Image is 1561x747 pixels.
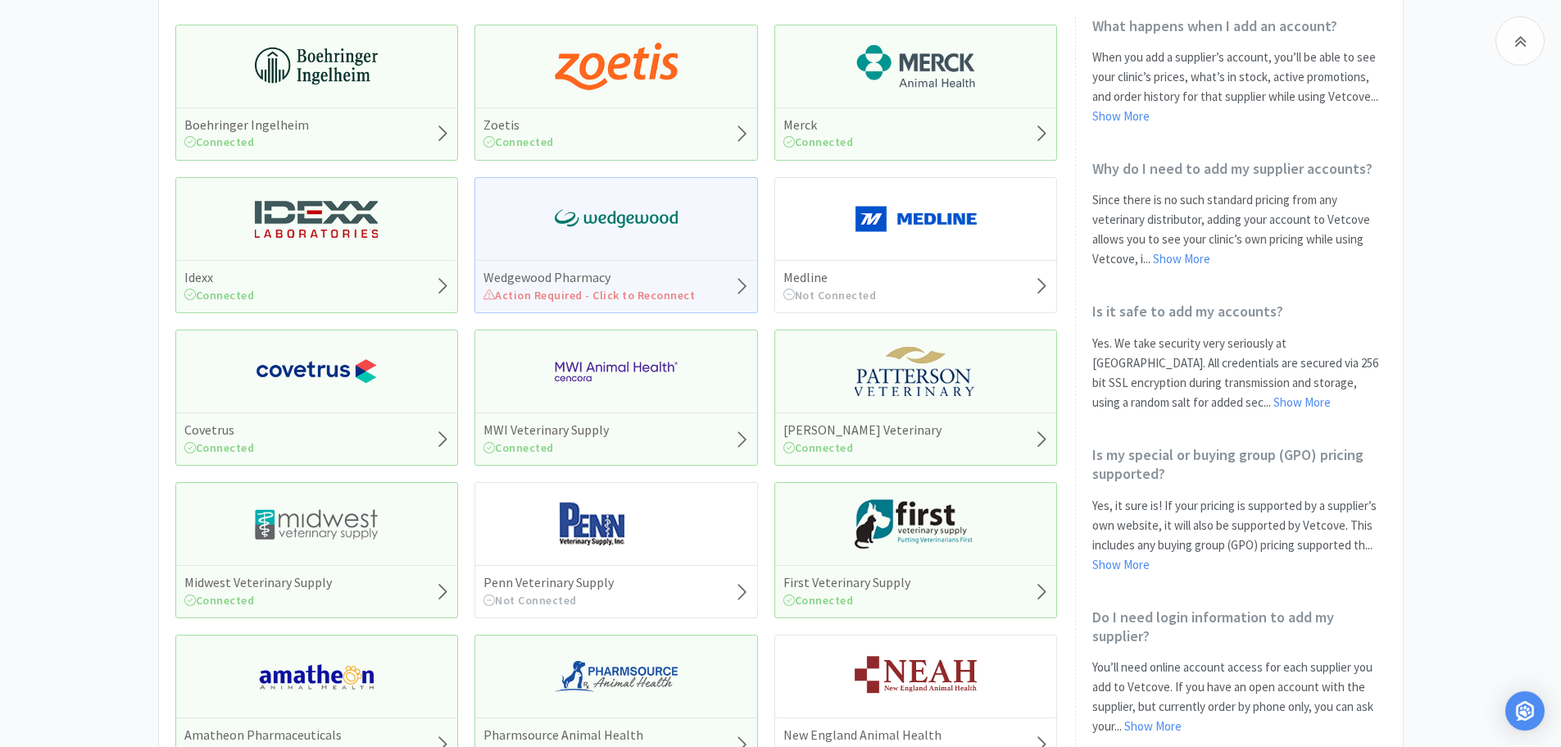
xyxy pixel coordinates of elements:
[1092,16,1386,35] h2: What happens when I add an account?
[483,134,554,149] span: Connected
[184,727,342,744] h5: Amatheon Pharmaceuticals
[1124,718,1182,734] a: Show More
[1092,445,1386,484] h2: Is my special or buying group (GPO) pricing supported?
[783,574,910,591] h5: First Veterinary Supply
[483,593,577,608] span: Not Connected
[1092,334,1386,412] p: Yes. We take security very seriously at [GEOGRAPHIC_DATA]. All credentials are secured via 256 bi...
[855,194,978,244] img: a646391c64b94eb2892348a965bf03f3_134.png
[855,42,978,91] img: 6d7abf38e3b8462597f4a2f88dede81e_176.png
[184,421,255,439] h5: Covetrus
[783,593,854,608] span: Connected
[255,652,378,701] img: 3331a67d23dc422aa21b1ec98afbf632_11.png
[1092,302,1386,321] h2: Is it safe to add my accounts?
[184,288,255,303] span: Connected
[555,499,678,549] img: e1133ece90fa4a959c5ae41b0808c578_9.png
[783,134,854,149] span: Connected
[255,499,378,549] img: 4dd14cff54a648ac9e977f0c5da9bc2e_5.png
[184,574,332,591] h5: Midwest Veterinary Supply
[1092,608,1386,646] h2: Do I need login information to add my supplier?
[255,194,378,244] img: 13250b0087d44d67bb1668360c5632f9_13.png
[783,421,942,439] h5: [PERSON_NAME] Veterinary
[783,116,854,134] h5: Merck
[783,440,854,455] span: Connected
[555,652,678,701] img: 7915dbd3f8974342a4dc3feb8efc1740_58.png
[184,440,255,455] span: Connected
[555,194,678,244] img: e40baf8987b14801afb1611fffac9ca4_8.png
[855,347,978,396] img: f5e969b455434c6296c6d81ef179fa71_3.png
[1092,496,1386,575] p: Yes, it sure is! If your pricing is supported by a supplier’s own website, it will also be suppor...
[855,499,978,549] img: 67d67680309e4a0bb49a5ff0391dcc42_6.png
[483,727,643,744] h5: Pharmsource Animal Health
[1092,190,1386,269] p: Since there is no such standard pricing from any veterinary distributor, adding your account to V...
[483,269,695,286] h5: Wedgewood Pharmacy
[1092,108,1150,124] a: Show More
[855,652,978,701] img: c73380972eee4fd2891f402a8399bcad_92.png
[783,269,877,286] h5: Medline
[184,593,255,608] span: Connected
[1092,48,1386,126] p: When you add a supplier’s account, you’ll be able to see your clinic’s prices, what’s in stock, a...
[1273,394,1331,410] a: Show More
[1505,691,1545,731] div: Open Intercom Messenger
[555,42,678,91] img: a673e5ab4e5e497494167fe422e9a3ab.png
[1092,557,1150,572] a: Show More
[483,574,614,591] h5: Penn Veterinary Supply
[783,727,942,744] h5: New England Animal Health
[184,134,255,149] span: Connected
[483,421,609,439] h5: MWI Veterinary Supply
[1092,658,1386,736] p: You’ll need online account access for each supplier you add to Vetcove. If you have an open accou...
[1092,159,1386,178] h2: Why do I need to add my supplier accounts?
[483,440,554,455] span: Connected
[255,42,378,91] img: 730db3968b864e76bcafd0174db25112_22.png
[555,347,678,396] img: f6b2451649754179b5b4e0c70c3f7cb0_2.png
[184,269,255,286] h5: Idexx
[184,116,309,134] h5: Boehringer Ingelheim
[1153,251,1210,266] a: Show More
[483,288,695,303] span: Action Required - Click to Reconnect
[483,116,554,134] h5: Zoetis
[255,347,378,396] img: 77fca1acd8b6420a9015268ca798ef17_1.png
[783,288,877,303] span: Not Connected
